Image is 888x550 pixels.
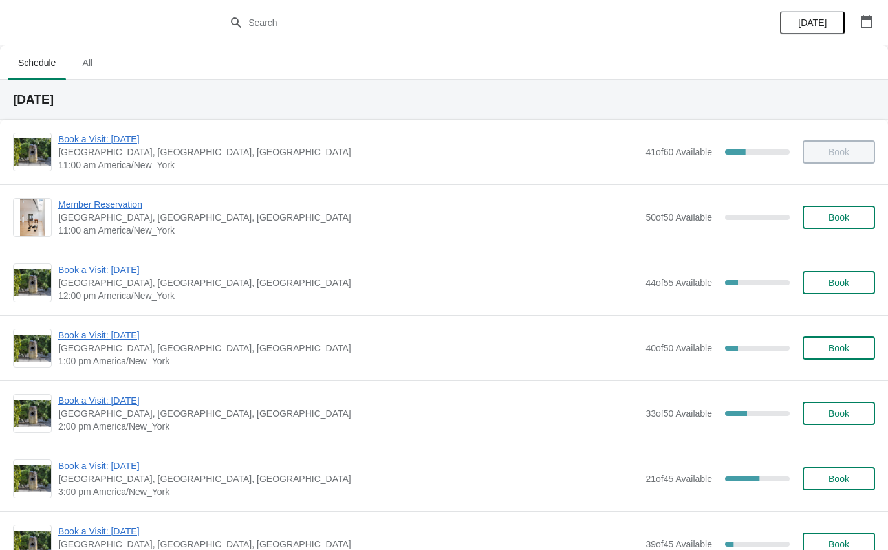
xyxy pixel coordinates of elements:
span: 11:00 am America/New_York [58,224,639,237]
span: Book [828,408,849,419]
button: Book [803,271,875,294]
span: Book a Visit: [DATE] [58,263,639,276]
h2: [DATE] [13,93,875,106]
span: 41 of 60 Available [645,147,712,157]
span: Book [828,278,849,288]
img: Book a Visit: August 2025 | The Noguchi Museum, 33rd Road, Queens, NY, USA | 3:00 pm America/New_... [14,465,51,492]
span: Schedule [8,51,66,74]
span: 12:00 pm America/New_York [58,289,639,302]
span: 3:00 pm America/New_York [58,485,639,498]
span: Book a Visit: [DATE] [58,133,639,146]
span: Book a Visit: [DATE] [58,329,639,342]
button: Book [803,402,875,425]
span: [GEOGRAPHIC_DATA], [GEOGRAPHIC_DATA], [GEOGRAPHIC_DATA] [58,342,639,355]
span: 44 of 55 Available [645,278,712,288]
span: [DATE] [798,17,827,28]
input: Search [248,11,666,34]
span: 50 of 50 Available [645,212,712,223]
span: [GEOGRAPHIC_DATA], [GEOGRAPHIC_DATA], [GEOGRAPHIC_DATA] [58,211,639,224]
span: 21 of 45 Available [645,474,712,484]
button: Book [803,336,875,360]
img: Book a Visit: August 2025 | The Noguchi Museum, 33rd Road, Queens, NY, USA | 2:00 pm America/New_... [14,400,51,427]
img: Book a Visit: August 2025 | The Noguchi Museum, 33rd Road, Queens, NY, USA | 12:00 pm America/New... [14,269,51,296]
span: 33 of 50 Available [645,408,712,419]
button: Book [803,467,875,490]
span: Book [828,212,849,223]
span: Book [828,539,849,549]
span: 39 of 45 Available [645,539,712,549]
span: [GEOGRAPHIC_DATA], [GEOGRAPHIC_DATA], [GEOGRAPHIC_DATA] [58,472,639,485]
img: Member Reservation | The Noguchi Museum, 33rd Road, Queens, NY, USA | 11:00 am America/New_York [20,199,45,236]
img: Book a Visit: August 2025 | The Noguchi Museum, 33rd Road, Queens, NY, USA | 11:00 am America/New... [14,138,51,166]
button: Book [803,206,875,229]
span: Book a Visit: [DATE] [58,394,639,407]
span: [GEOGRAPHIC_DATA], [GEOGRAPHIC_DATA], [GEOGRAPHIC_DATA] [58,276,639,289]
span: Book [828,474,849,484]
span: [GEOGRAPHIC_DATA], [GEOGRAPHIC_DATA], [GEOGRAPHIC_DATA] [58,146,639,159]
span: All [71,51,103,74]
span: 11:00 am America/New_York [58,159,639,171]
span: Book a Visit: [DATE] [58,459,639,472]
span: 1:00 pm America/New_York [58,355,639,368]
span: 2:00 pm America/New_York [58,420,639,433]
span: Book [828,343,849,353]
button: [DATE] [780,11,845,34]
span: Member Reservation [58,198,639,211]
span: 40 of 50 Available [645,343,712,353]
img: Book a Visit: August 2025 | The Noguchi Museum, 33rd Road, Queens, NY, USA | 1:00 pm America/New_... [14,335,51,362]
span: [GEOGRAPHIC_DATA], [GEOGRAPHIC_DATA], [GEOGRAPHIC_DATA] [58,407,639,420]
span: Book a Visit: [DATE] [58,525,639,538]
